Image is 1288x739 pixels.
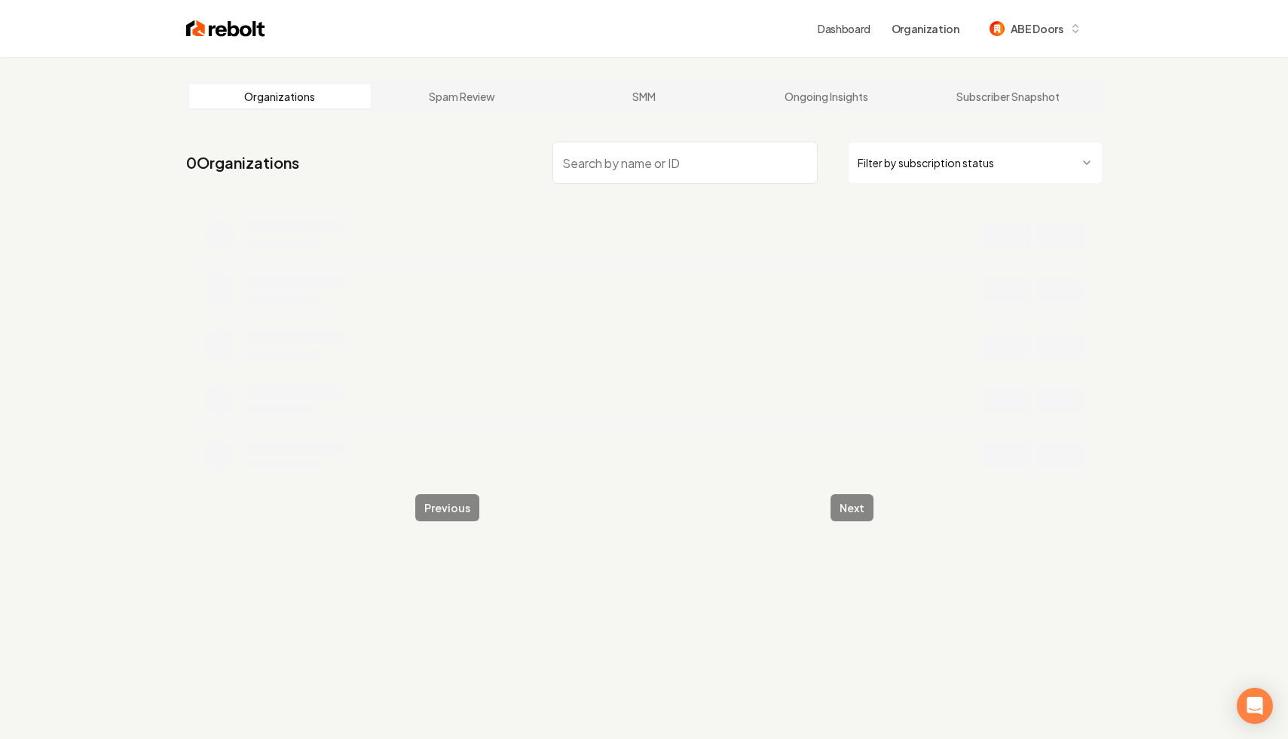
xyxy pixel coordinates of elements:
[189,84,372,108] a: Organizations
[371,84,553,108] a: Spam Review
[818,21,870,36] a: Dashboard
[990,21,1005,36] img: ABE Doors
[735,84,917,108] a: Ongoing Insights
[1011,21,1063,37] span: ABE Doors
[1237,688,1273,724] div: Open Intercom Messenger
[552,142,818,184] input: Search by name or ID
[186,152,299,173] a: 0Organizations
[883,15,968,42] button: Organization
[553,84,736,108] a: SMM
[917,84,1100,108] a: Subscriber Snapshot
[186,18,265,39] img: Rebolt Logo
